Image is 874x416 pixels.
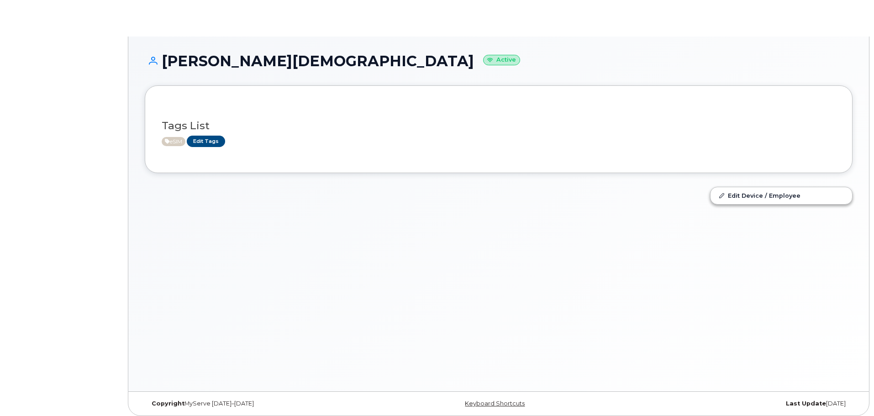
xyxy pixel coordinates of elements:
[711,187,852,204] a: Edit Device / Employee
[162,120,836,132] h3: Tags List
[786,400,826,407] strong: Last Update
[483,55,520,65] small: Active
[187,136,225,147] a: Edit Tags
[616,400,853,407] div: [DATE]
[465,400,525,407] a: Keyboard Shortcuts
[145,53,853,69] h1: [PERSON_NAME][DEMOGRAPHIC_DATA]
[152,400,184,407] strong: Copyright
[145,400,381,407] div: MyServe [DATE]–[DATE]
[162,137,185,146] span: Active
